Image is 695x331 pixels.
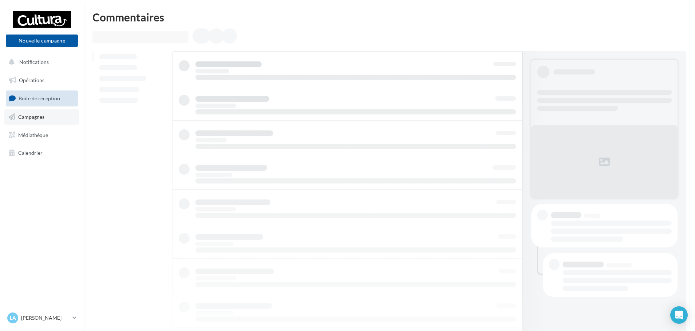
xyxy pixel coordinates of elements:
[670,306,688,324] div: Open Intercom Messenger
[19,95,60,101] span: Boîte de réception
[19,77,44,83] span: Opérations
[4,55,76,70] button: Notifications
[18,114,44,120] span: Campagnes
[10,314,16,322] span: La
[92,12,686,23] div: Commentaires
[18,150,43,156] span: Calendrier
[4,109,79,125] a: Campagnes
[18,132,48,138] span: Médiathèque
[21,314,69,322] p: [PERSON_NAME]
[6,35,78,47] button: Nouvelle campagne
[4,128,79,143] a: Médiathèque
[19,59,49,65] span: Notifications
[4,145,79,161] a: Calendrier
[6,311,78,325] a: La [PERSON_NAME]
[4,90,79,106] a: Boîte de réception
[4,73,79,88] a: Opérations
